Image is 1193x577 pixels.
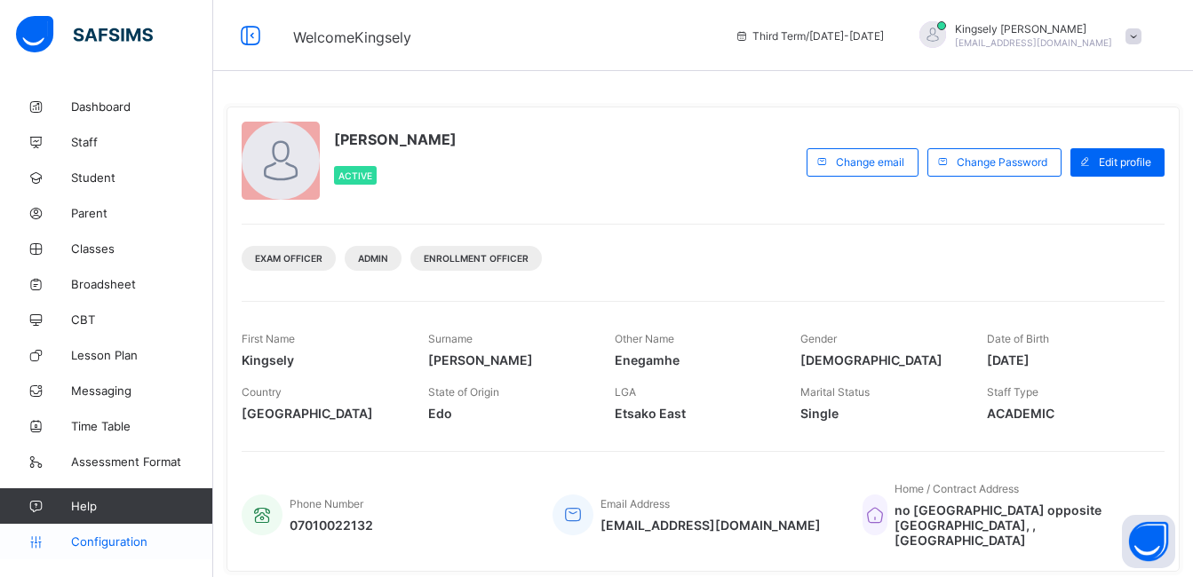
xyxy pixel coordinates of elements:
span: Gender [800,332,837,345]
span: Kingsely [242,352,402,368]
span: Kingsely [PERSON_NAME] [955,22,1112,36]
span: no [GEOGRAPHIC_DATA] opposite [GEOGRAPHIC_DATA], , [GEOGRAPHIC_DATA] [895,502,1147,548]
span: Etsako East [615,406,775,421]
span: session/term information [735,29,884,43]
span: Classes [71,241,213,256]
span: [EMAIL_ADDRESS][DOMAIN_NAME] [600,518,821,533]
span: Messaging [71,383,213,398]
span: Welcome Kingsely [293,28,411,46]
span: Surname [428,332,473,345]
span: Enrollment Officer [424,253,529,264]
span: 07010022132 [290,518,373,533]
span: Help [71,499,212,513]
span: Change email [836,155,904,169]
span: Single [800,406,960,421]
span: Parent [71,206,213,220]
span: Time Table [71,419,213,433]
span: Enegamhe [615,352,775,368]
span: Admin [358,253,388,264]
span: Other Name [615,332,674,345]
span: LGA [615,385,636,399]
span: Student [71,170,213,185]
span: [EMAIL_ADDRESS][DOMAIN_NAME] [955,37,1112,48]
span: Assessment Format [71,454,213,469]
span: Edo [428,406,588,421]
span: Home / Contract Address [895,482,1019,495]
span: [PERSON_NAME] [428,352,588,368]
div: KingselyGabriel [902,21,1150,51]
span: [DEMOGRAPHIC_DATA] [800,352,960,368]
button: Open asap [1122,515,1175,568]
span: Broadsheet [71,277,213,291]
span: Country [242,385,282,399]
span: [DATE] [987,352,1147,368]
span: Change Password [957,155,1047,169]
span: Exam Officer [255,253,322,264]
span: Email Address [600,497,670,510]
span: Lesson Plan [71,348,213,362]
span: Date of Birth [987,332,1049,345]
span: Configuration [71,534,212,549]
img: safsims [16,16,153,53]
span: Marital Status [800,385,870,399]
span: CBT [71,312,213,327]
span: Phone Number [290,497,363,510]
span: Staff Type [987,385,1038,399]
span: First Name [242,332,295,345]
span: Active [338,170,372,181]
span: Edit profile [1099,155,1151,169]
span: State of Origin [428,385,499,399]
span: Staff [71,135,213,149]
span: ACADEMIC [987,406,1147,421]
span: [GEOGRAPHIC_DATA] [242,406,402,421]
span: [PERSON_NAME] [334,130,457,148]
span: Dashboard [71,99,213,114]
